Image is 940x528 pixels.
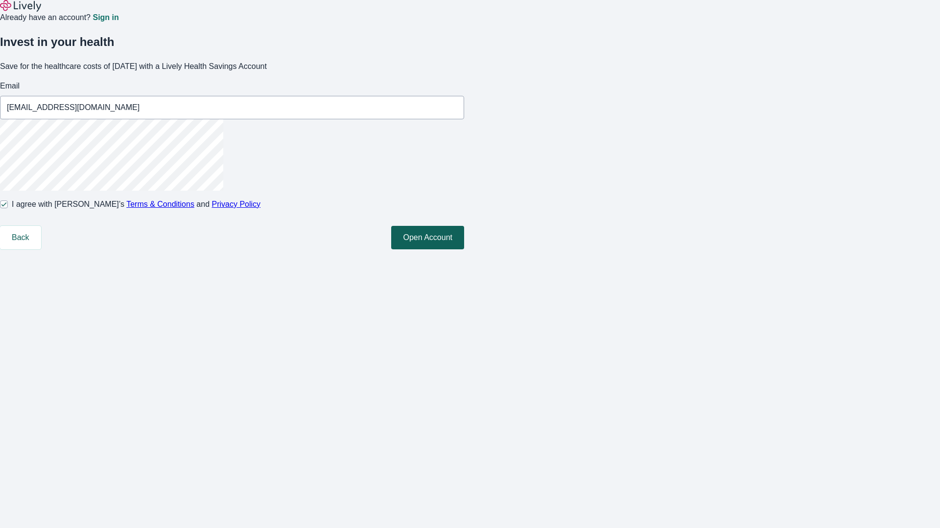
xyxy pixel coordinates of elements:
[93,14,118,22] a: Sign in
[12,198,260,210] span: I agree with [PERSON_NAME]’s and
[126,200,194,208] a: Terms & Conditions
[391,226,464,249] button: Open Account
[212,200,261,208] a: Privacy Policy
